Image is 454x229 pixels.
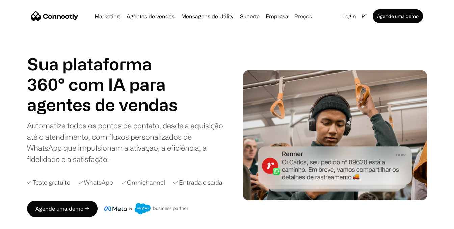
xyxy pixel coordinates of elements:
[27,178,70,187] div: ✓ Teste gratuito
[78,178,113,187] div: ✓ WhatsApp
[359,11,371,21] div: pt
[27,94,182,115] h1: agentes de vendas
[27,120,224,165] div: Automatize todos os pontos de contato, desde a aquisição até o atendimento, com fluxos personaliz...
[264,11,290,21] div: Empresa
[362,11,367,21] div: pt
[266,11,288,21] div: Empresa
[104,203,189,214] img: Meta e crachá de parceiro de negócios do Salesforce.
[31,11,78,21] a: home
[121,178,165,187] div: ✓ Omnichannel
[237,13,262,19] a: Suporte
[27,94,182,115] div: 1 of 4
[124,13,177,19] a: Agentes de vendas
[179,13,236,19] a: Mensagens de Utility
[340,11,359,21] a: Login
[14,217,41,227] ul: Language list
[27,201,98,217] a: Agende uma demo →
[292,13,315,19] a: Preços
[27,54,182,94] h1: Sua plataforma 360° com IA para
[27,94,182,115] div: carousel
[7,217,41,227] aside: Language selected: Português (Brasil)
[373,9,423,23] a: Agende uma demo
[173,178,222,187] div: ✓ Entrada e saída
[92,13,123,19] a: Marketing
